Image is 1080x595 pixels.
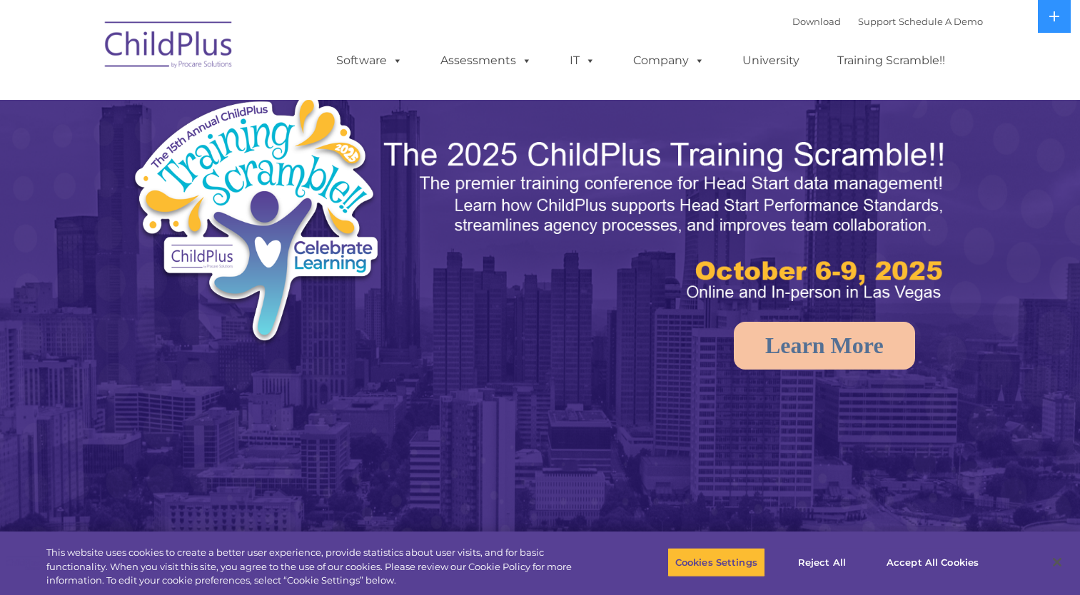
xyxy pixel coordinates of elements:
[667,547,765,577] button: Cookies Settings
[858,16,896,27] a: Support
[792,16,983,27] font: |
[734,322,915,370] a: Learn More
[98,11,241,83] img: ChildPlus by Procare Solutions
[426,46,546,75] a: Assessments
[555,46,610,75] a: IT
[777,547,867,577] button: Reject All
[1041,546,1073,578] button: Close
[823,46,959,75] a: Training Scramble!!
[619,46,719,75] a: Company
[46,546,594,588] div: This website uses cookies to create a better user experience, provide statistics about user visit...
[792,16,841,27] a: Download
[899,16,983,27] a: Schedule A Demo
[879,547,986,577] button: Accept All Cookies
[728,46,814,75] a: University
[322,46,417,75] a: Software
